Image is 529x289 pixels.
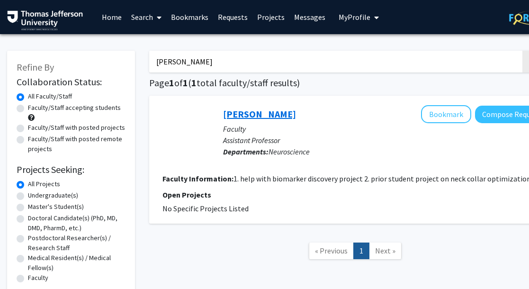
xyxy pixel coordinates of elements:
iframe: Chat [7,246,40,282]
b: Departments: [223,147,269,156]
label: Postdoctoral Researcher(s) / Research Staff [28,233,126,253]
input: Search Keywords [149,51,521,72]
a: 1 [353,243,369,259]
a: Previous Page [309,243,354,259]
label: Undergraduate(s) [28,190,78,200]
b: Faculty Information: [162,174,233,183]
span: Next » [375,246,395,255]
label: Medical Resident(s) / Medical Fellow(s) [28,253,126,273]
a: Messages [289,0,330,34]
a: Projects [252,0,289,34]
label: Master's Student(s) [28,202,84,212]
a: Next Page [369,243,402,259]
span: Neuroscience [269,147,310,156]
label: Doctoral Candidate(s) (PhD, MD, DMD, PharmD, etc.) [28,213,126,233]
label: Faculty/Staff accepting students [28,103,121,113]
label: All Projects [28,179,60,189]
label: Faculty/Staff with posted remote projects [28,134,126,154]
span: 1 [169,77,174,89]
a: [PERSON_NAME] [223,108,296,120]
a: Requests [213,0,252,34]
span: 1 [183,77,188,89]
span: 1 [191,77,197,89]
label: Faculty/Staff with posted projects [28,123,125,133]
button: Add Hristelina Ilieva to Bookmarks [421,105,471,123]
span: « Previous [315,246,348,255]
span: No Specific Projects Listed [162,204,249,213]
img: Thomas Jefferson University Logo [7,10,83,30]
a: Home [97,0,126,34]
label: All Faculty/Staff [28,91,72,101]
h2: Collaboration Status: [17,76,126,88]
h2: Projects Seeking: [17,164,126,175]
span: My Profile [339,12,370,22]
span: Refine By [17,61,54,73]
a: Bookmarks [166,0,213,34]
a: Search [126,0,166,34]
